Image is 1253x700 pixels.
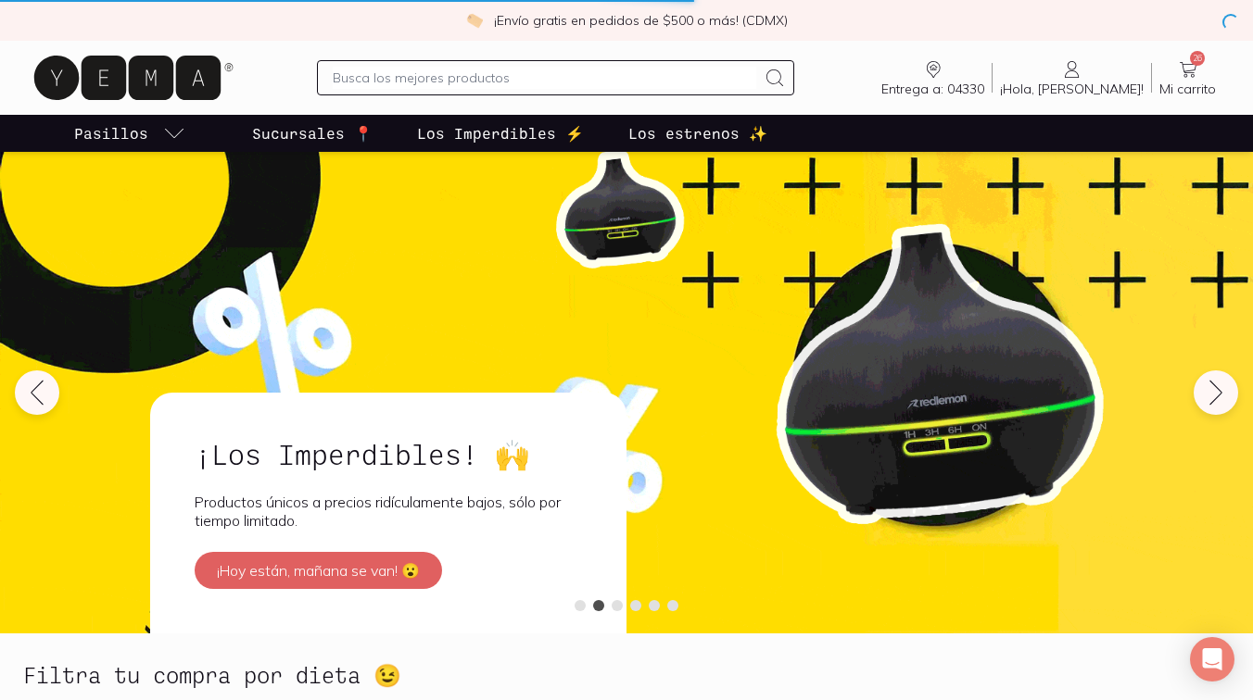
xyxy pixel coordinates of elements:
[248,115,376,152] a: Sucursales 📍
[1190,637,1234,681] div: Open Intercom Messenger
[1159,81,1216,97] span: Mi carrito
[23,663,401,687] h2: Filtra tu compra por dieta 😉
[1152,58,1223,97] a: 26Mi carrito
[333,67,756,89] input: Busca los mejores productos
[195,493,582,530] p: Productos únicos a precios ridículamente bajos, sólo por tiempo limitado.
[874,58,992,97] a: Entrega a: 04330
[881,81,984,97] span: Entrega a: 04330
[74,122,148,144] p: Pasillos
[466,12,483,29] img: check
[417,122,584,144] p: Los Imperdibles ⚡️
[70,115,189,152] a: pasillo-todos-link
[494,11,788,30] p: ¡Envío gratis en pedidos de $500 o más! (CDMX)
[195,552,442,589] button: ¡Hoy están, mañana se van! 😮
[993,58,1151,97] a: ¡Hola, [PERSON_NAME]!
[413,115,588,152] a: Los Imperdibles ⚡️
[252,122,373,144] p: Sucursales 📍
[628,122,767,144] p: Los estrenos ✨
[1190,51,1205,66] span: 26
[625,115,771,152] a: Los estrenos ✨
[1000,81,1144,97] span: ¡Hola, [PERSON_NAME]!
[150,393,626,633] a: ¡Los Imperdibles! 🙌Productos únicos a precios ridículamente bajos, sólo por tiempo limitado.¡Hoy ...
[195,437,582,470] h2: ¡Los Imperdibles! 🙌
